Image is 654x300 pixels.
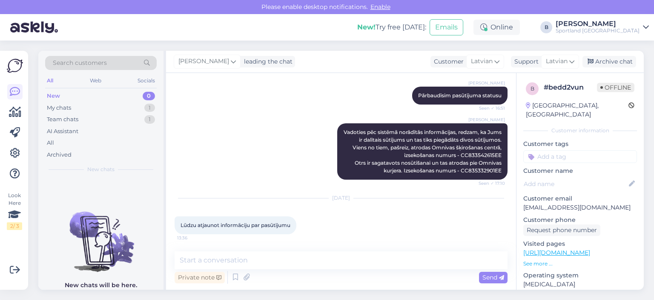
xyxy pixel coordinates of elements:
[523,203,637,212] p: [EMAIL_ADDRESS][DOMAIN_NAME]
[540,21,552,33] div: B
[88,75,103,86] div: Web
[47,115,78,124] div: Team chats
[53,58,107,67] span: Search customers
[357,22,426,32] div: Try free [DATE]:
[523,150,637,163] input: Add a tag
[418,92,502,99] span: Pārbaudīsim pasūtījuma statusu
[511,57,539,66] div: Support
[523,194,637,203] p: Customer email
[357,23,376,31] b: New!
[45,75,55,86] div: All
[473,105,505,111] span: Seen ✓ 16:51
[87,166,115,173] span: New chats
[544,82,597,93] div: # bedd2vun
[546,57,568,66] span: Latvian
[143,92,155,100] div: 0
[526,101,628,119] div: [GEOGRAPHIC_DATA], [GEOGRAPHIC_DATA]
[523,260,637,268] p: See more ...
[523,166,637,175] p: Customer name
[523,127,637,134] div: Customer information
[47,139,54,147] div: All
[47,151,72,159] div: Archived
[181,222,290,228] span: Lūdzu atjaunot informāciju par pasūtījumu
[531,85,534,92] span: b
[47,104,71,112] div: My chats
[473,20,520,35] div: Online
[175,194,508,202] div: [DATE]
[482,274,504,281] span: Send
[430,19,463,35] button: Emails
[368,3,393,11] span: Enable
[7,58,23,74] img: Askly Logo
[523,271,637,280] p: Operating system
[556,20,640,27] div: [PERSON_NAME]
[7,222,22,230] div: 2 / 3
[556,20,649,34] a: [PERSON_NAME]Sportland [GEOGRAPHIC_DATA]
[468,80,505,86] span: [PERSON_NAME]
[177,235,209,241] span: 13:36
[523,239,637,248] p: Visited pages
[430,57,464,66] div: Customer
[523,280,637,289] p: [MEDICAL_DATA]
[7,192,22,230] div: Look Here
[597,83,634,92] span: Offline
[524,179,627,189] input: Add name
[471,57,493,66] span: Latvian
[523,224,600,236] div: Request phone number
[344,129,503,174] span: Vadoties pēc sistēmā norādītās informācijas, redzam, ka Jums ir dalītais sūtījums un tas tiks pie...
[144,104,155,112] div: 1
[556,27,640,34] div: Sportland [GEOGRAPHIC_DATA]
[523,140,637,149] p: Customer tags
[473,180,505,186] span: Seen ✓ 17:10
[47,127,78,136] div: AI Assistant
[47,92,60,100] div: New
[468,117,505,123] span: [PERSON_NAME]
[65,281,137,290] p: New chats will be here.
[241,57,293,66] div: leading the chat
[136,75,157,86] div: Socials
[178,57,229,66] span: [PERSON_NAME]
[523,216,637,224] p: Customer phone
[144,115,155,124] div: 1
[175,272,225,283] div: Private note
[523,249,590,256] a: [URL][DOMAIN_NAME]
[38,196,163,273] img: No chats
[582,56,636,67] div: Archive chat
